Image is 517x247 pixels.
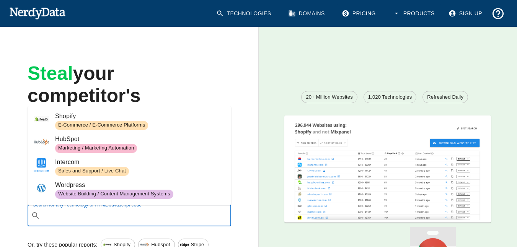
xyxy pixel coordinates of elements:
[28,63,73,84] span: Steal
[9,5,65,21] img: NerdyData.com
[364,91,417,103] a: 1,020 Technologies
[55,180,225,190] span: Wordpress
[33,201,142,208] label: Search for any Technology or HTML/Javascript code
[301,91,357,103] a: 20+ Million Websites
[55,145,137,152] span: Marketing / Marketing Automation
[444,4,488,23] a: Sign Up
[55,203,225,213] span: Google Adsense
[364,93,416,101] span: 1,020 Technologies
[337,4,382,23] a: Pricing
[55,158,225,167] span: Intercom
[212,4,277,23] a: Technologies
[55,190,173,198] span: Website Building / Content Management Systems
[422,91,468,103] a: Refreshed Daily
[423,93,468,101] span: Refreshed Daily
[55,112,225,121] span: Shopify
[55,167,129,175] span: Sales and Support / Live Chat
[302,93,357,101] span: 20+ Million Websites
[284,4,331,23] a: Domains
[28,63,231,129] h1: your competitor's customer list.
[284,115,491,220] img: A screenshot of a report showing the total number of websites using Shopify
[388,4,441,23] button: Products
[488,4,508,23] button: Support and Documentation
[55,122,148,129] span: E-Commerce / E-Commerce Platforms
[55,135,225,144] span: HubSpot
